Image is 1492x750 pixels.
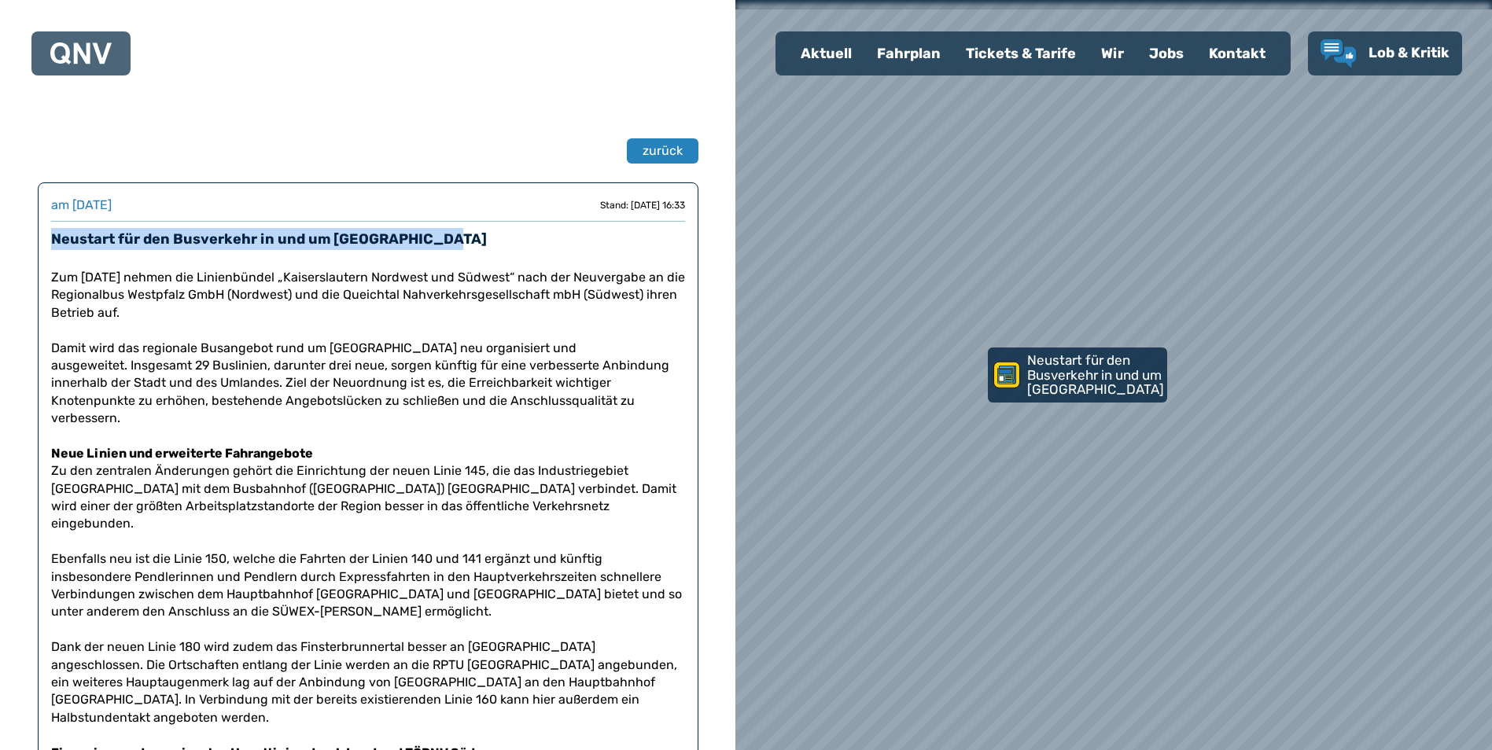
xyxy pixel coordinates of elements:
[627,138,698,164] button: zurück
[1321,39,1450,68] a: Lob & Kritik
[51,428,685,533] p: Zu den zentralen Änderungen gehört die Einrichtung der neuen Linie 145, die das Industriegebiet [...
[50,38,112,69] a: QNV Logo
[600,199,685,211] div: Stand: [DATE] 16:33
[953,33,1089,74] a: Tickets & Tarife
[51,340,685,428] p: Damit wird das regionale Busangebot rund um [GEOGRAPHIC_DATA] neu organisiert und ausgeweitet. In...
[51,196,112,215] div: am [DATE]
[643,142,683,160] span: zurück
[50,42,112,64] img: QNV Logo
[51,621,685,726] p: Dank der neuen Linie 180 wird zudem das Finsterbrunnertal besser an [GEOGRAPHIC_DATA] angeschloss...
[1089,33,1136,74] a: Wir
[988,347,1161,403] div: Neustart für den Busverkehr in und um [GEOGRAPHIC_DATA]
[788,33,864,74] a: Aktuell
[51,533,685,621] p: Ebenfalls neu ist die Linie 150, welche die Fahrten der Linien 140 und 141 ergänzt und künftig in...
[1027,353,1164,397] p: Neustart für den Busverkehr in und um [GEOGRAPHIC_DATA]
[1196,33,1278,74] a: Kontakt
[864,33,953,74] a: Fahrplan
[1369,44,1450,61] span: Lob & Kritik
[988,347,1167,403] a: Neustart für den Busverkehr in und um [GEOGRAPHIC_DATA]
[51,446,313,461] strong: Neue Linien und erweiterte Fahrangebote
[51,228,685,250] h3: Neustart für den Busverkehr in und um [GEOGRAPHIC_DATA]
[51,269,685,322] p: Zum [DATE] nehmen die Linienbündel „Kaiserslautern Nordwest und Südwest“ nach der Neuvergabe an d...
[1136,33,1196,74] a: Jobs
